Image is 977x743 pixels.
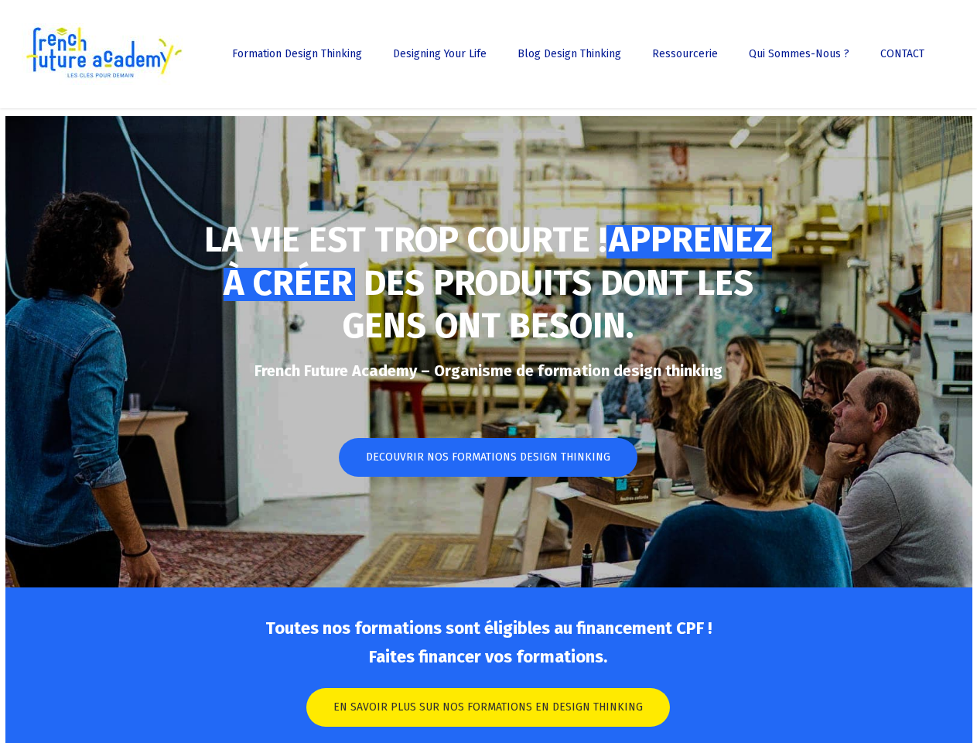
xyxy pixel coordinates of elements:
[393,47,487,60] span: Designing Your Life
[306,688,670,727] a: EN SAVOIR PLUS SUR NOS FORMATIONS EN DESIGN THINKING
[265,618,712,639] strong: Toutes nos formations sont éligibles au financement CPF !
[369,646,607,667] strong: Faites financer vos formations.
[652,47,718,60] span: Ressourcerie
[232,47,362,60] span: Formation Design Thinking
[518,47,621,60] span: Blog Design Thinking
[204,219,606,261] strong: LA VIE EST TROP COURTE !
[224,219,773,304] span: APPRENEZ À CRÉER
[366,450,610,465] span: DECOUVRIR NOS FORMATIONS DESIGN THINKING
[749,47,849,60] span: Qui sommes-nous ?
[880,47,924,60] span: CONTACT
[343,262,753,348] strong: DES PRODUITS DONT LES GENS ONT BESOIN.
[224,49,370,60] a: Formation Design Thinking
[339,438,637,477] a: DECOUVRIR NOS FORMATIONS DESIGN THINKING
[741,49,857,60] a: Qui sommes-nous ?
[510,49,629,60] a: Blog Design Thinking
[385,49,494,60] a: Designing Your Life
[644,49,726,60] a: Ressourcerie
[333,700,643,715] span: EN SAVOIR PLUS SUR NOS FORMATIONS EN DESIGN THINKING
[22,23,185,85] img: French Future Academy
[873,49,932,60] a: CONTACT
